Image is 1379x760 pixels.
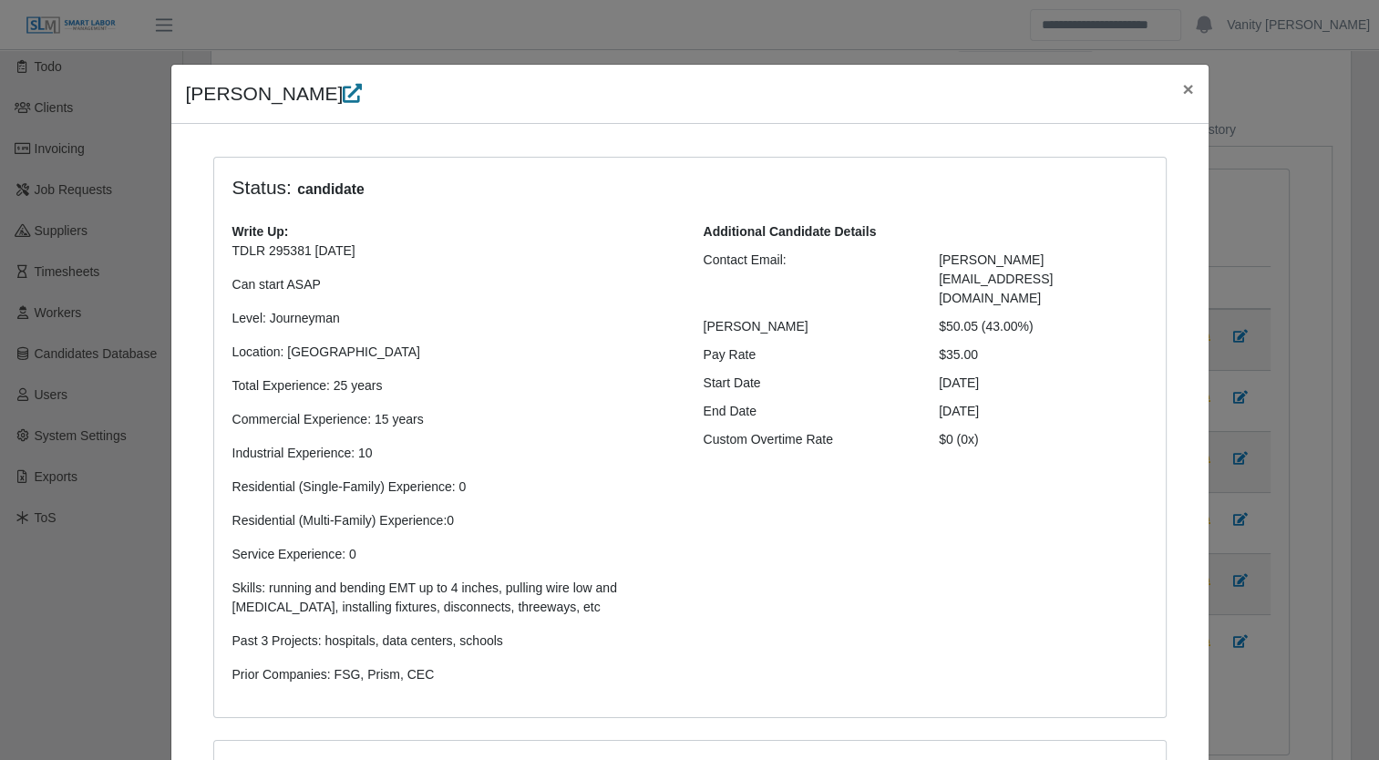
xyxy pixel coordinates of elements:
[232,545,676,564] p: Service Experience: 0
[690,430,926,449] div: Custom Overtime Rate
[232,224,289,239] b: Write Up:
[232,579,676,617] p: Skills: running and bending EMT up to 4 inches, pulling wire low and [MEDICAL_DATA], installing f...
[232,511,676,530] p: Residential (Multi-Family) Experience:0
[1168,65,1208,113] button: Close
[690,317,926,336] div: [PERSON_NAME]
[939,432,979,447] span: $0 (0x)
[292,179,370,200] span: candidate
[939,252,1053,305] span: [PERSON_NAME][EMAIL_ADDRESS][DOMAIN_NAME]
[232,343,676,362] p: Location: [GEOGRAPHIC_DATA]
[232,376,676,395] p: Total Experience: 25 years
[939,404,979,418] span: [DATE]
[690,345,926,365] div: Pay Rate
[186,79,363,108] h4: [PERSON_NAME]
[232,275,676,294] p: Can start ASAP
[232,176,912,200] h4: Status:
[232,632,676,651] p: Past 3 Projects: hospitals, data centers, schools
[232,410,676,429] p: Commercial Experience: 15 years
[925,374,1161,393] div: [DATE]
[925,345,1161,365] div: $35.00
[690,251,926,308] div: Contact Email:
[232,444,676,463] p: Industrial Experience: 10
[690,402,926,421] div: End Date
[690,374,926,393] div: Start Date
[704,224,877,239] b: Additional Candidate Details
[232,309,676,328] p: Level: Journeyman
[1182,78,1193,99] span: ×
[232,241,676,261] p: TDLR 295381 [DATE]
[232,478,676,497] p: Residential (Single-Family) Experience: 0
[232,665,676,684] p: Prior Companies: FSG, Prism, CEC
[925,317,1161,336] div: $50.05 (43.00%)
